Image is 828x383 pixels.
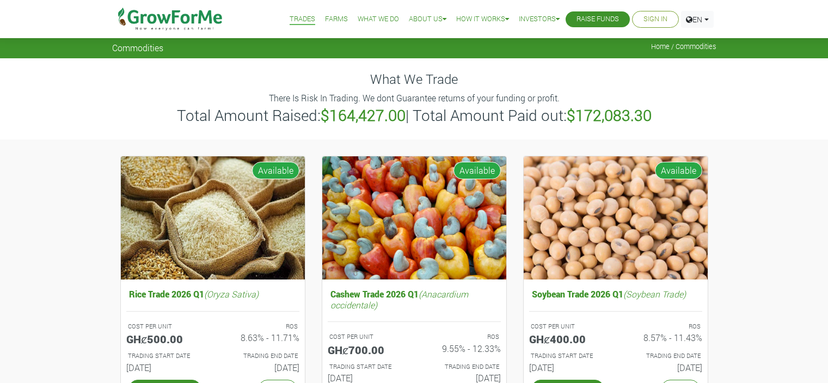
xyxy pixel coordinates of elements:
[121,156,305,280] img: growforme image
[322,156,506,280] img: growforme image
[453,162,501,179] span: Available
[321,105,406,125] b: $164,427.00
[223,322,298,331] p: ROS
[456,14,509,25] a: How it Works
[112,42,163,53] span: Commodities
[114,106,715,125] h3: Total Amount Raised: | Total Amount Paid out:
[128,322,203,331] p: COST PER UNIT
[290,14,315,25] a: Trades
[409,14,446,25] a: About Us
[328,373,406,383] h6: [DATE]
[625,322,701,331] p: ROS
[221,362,299,373] h6: [DATE]
[126,332,205,345] h5: GHȼ500.00
[643,14,667,25] a: Sign In
[328,343,406,356] h5: GHȼ700.00
[519,14,560,25] a: Investors
[529,286,702,302] h5: Soybean Trade 2026 Q1
[576,14,619,25] a: Raise Funds
[655,162,702,179] span: Available
[221,332,299,343] h6: 8.63% - 11.71%
[126,286,299,377] a: Rice Trade 2026 Q1(Oryza Sativa) COST PER UNIT GHȼ500.00 ROS 8.63% - 11.71% TRADING START DATE [D...
[126,286,299,302] h5: Rice Trade 2026 Q1
[330,288,468,310] i: (Anacardium occidentale)
[422,343,501,354] h6: 9.55% - 12.33%
[625,351,701,361] p: Estimated Trading End Date
[252,162,299,179] span: Available
[126,362,205,373] h6: [DATE]
[623,288,686,300] i: (Soybean Trade)
[624,362,702,373] h6: [DATE]
[529,362,608,373] h6: [DATE]
[422,373,501,383] h6: [DATE]
[651,42,716,51] span: Home / Commodities
[681,11,714,28] a: EN
[128,351,203,361] p: Estimated Trading Start Date
[328,286,501,312] h5: Cashew Trade 2026 Q1
[424,332,499,342] p: ROS
[329,332,404,342] p: COST PER UNIT
[325,14,348,25] a: Farms
[112,71,716,87] h4: What We Trade
[424,362,499,372] p: Estimated Trading End Date
[624,332,702,343] h6: 8.57% - 11.43%
[358,14,399,25] a: What We Do
[529,286,702,377] a: Soybean Trade 2026 Q1(Soybean Trade) COST PER UNIT GHȼ400.00 ROS 8.57% - 11.43% TRADING START DAT...
[114,92,715,105] p: There Is Risk In Trading. We dont Guarantee returns of your funding or profit.
[567,105,652,125] b: $172,083.30
[204,288,259,300] i: (Oryza Sativa)
[529,332,608,345] h5: GHȼ400.00
[531,351,606,361] p: Estimated Trading Start Date
[531,322,606,331] p: COST PER UNIT
[223,351,298,361] p: Estimated Trading End Date
[329,362,404,372] p: Estimated Trading Start Date
[524,156,708,280] img: growforme image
